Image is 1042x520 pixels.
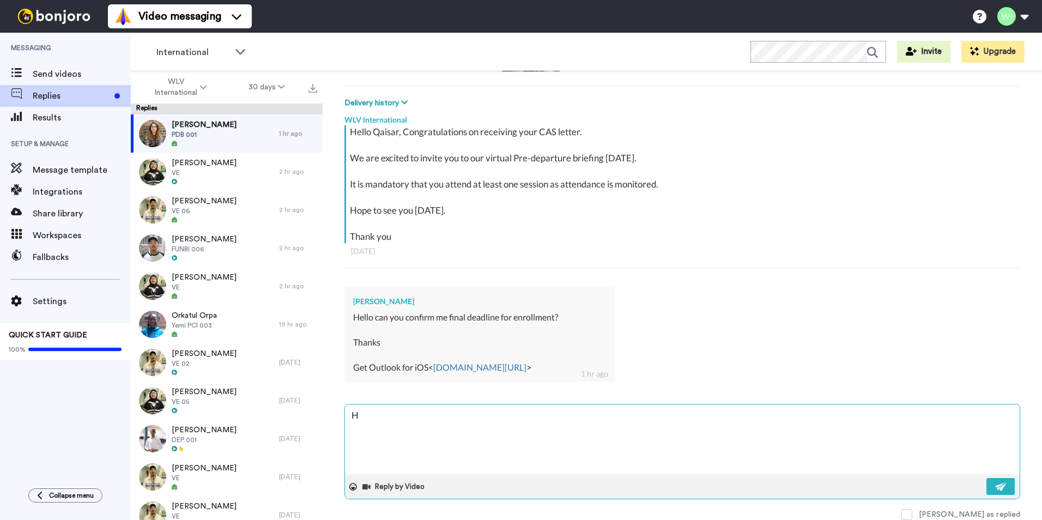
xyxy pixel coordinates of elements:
[131,343,323,382] a: [PERSON_NAME]VE 02[DATE]
[172,436,237,444] span: DEP 001
[33,185,131,198] span: Integrations
[13,9,95,24] img: bj-logo-header-white.svg
[139,349,166,376] img: 62ddf3be-d088-421e-bd24-cb50b731b943-thumb.jpg
[131,229,323,267] a: [PERSON_NAME]FUNBI 0062 hr ago
[139,120,166,147] img: 139000d5-7d0b-4327-a7b9-3e70836d1946-thumb.jpg
[172,359,237,368] span: VE 02
[172,196,237,207] span: [PERSON_NAME]
[344,109,1020,125] div: WLV International
[279,167,317,176] div: 2 hr ago
[131,420,323,458] a: [PERSON_NAME]DEP 001[DATE]
[279,473,317,481] div: [DATE]
[33,111,131,124] span: Results
[33,164,131,177] span: Message template
[139,196,166,223] img: 0679e79f-bf66-4ac1-86ef-078eae539f64-thumb.jpg
[345,404,1020,474] textarea: H
[139,234,166,262] img: 20357b13-09c5-4b1e-98cd-6bacbcb48d6b-thumb.jpg
[961,41,1025,63] button: Upgrade
[139,387,166,414] img: c5771198-484c-41a4-a086-442532575777-thumb.jpg
[581,368,608,379] div: 1 hr ago
[172,272,237,283] span: [PERSON_NAME]
[172,207,237,215] span: VE 06
[279,129,317,138] div: 1 hr ago
[28,488,102,503] button: Collapse menu
[351,246,1014,257] div: [DATE]
[9,345,26,354] span: 100%
[279,282,317,291] div: 2 hr ago
[33,229,131,242] span: Workspaces
[172,501,237,512] span: [PERSON_NAME]
[172,119,237,130] span: [PERSON_NAME]
[139,425,166,452] img: 96206b34-541a-47b1-987b-93f7214ccb4b-thumb.jpg
[172,386,237,397] span: [PERSON_NAME]
[308,84,317,93] img: export.svg
[433,362,526,372] a: [DOMAIN_NAME][URL]
[172,474,237,482] span: VE
[139,311,166,338] img: 3e23c4d3-1de5-4687-a0b0-757430013745-thumb.jpg
[131,267,323,305] a: [PERSON_NAME]VE2 hr ago
[172,397,237,406] span: VE 05
[138,9,221,24] span: Video messaging
[172,130,237,139] span: PDB 001
[353,296,606,307] div: [PERSON_NAME]
[279,244,317,252] div: 2 hr ago
[305,79,320,95] button: Export all results that match these filters now.
[172,425,237,436] span: [PERSON_NAME]
[139,273,166,300] img: 9d005285-f2cd-48ce-ae0f-47eda6f368c7-thumb.jpg
[279,434,317,443] div: [DATE]
[172,348,237,359] span: [PERSON_NAME]
[33,251,131,264] span: Fallbacks
[228,77,306,97] button: 30 days
[172,234,237,245] span: [PERSON_NAME]
[172,245,237,253] span: FUNBI 006
[353,311,606,373] div: Hello can you confirm me final deadline for enrollment? Thanks Get Outlook for iOS< >
[172,168,237,177] span: VE
[172,158,237,168] span: [PERSON_NAME]
[131,104,323,114] div: Replies
[9,331,87,339] span: QUICK START GUIDE
[114,8,132,25] img: vm-color.svg
[344,97,411,109] button: Delivery history
[172,283,237,292] span: VE
[279,511,317,519] div: [DATE]
[33,89,110,102] span: Replies
[279,205,317,214] div: 2 hr ago
[154,76,198,98] span: WLV International
[139,463,166,491] img: 0cc72c79-68ed-4baf-8cc6-5d21b1eef70a-thumb.jpg
[131,153,323,191] a: [PERSON_NAME]VE2 hr ago
[156,46,229,59] span: International
[131,114,323,153] a: [PERSON_NAME]PDB 0011 hr ago
[131,191,323,229] a: [PERSON_NAME]VE 062 hr ago
[919,509,1020,520] div: [PERSON_NAME] as replied
[33,295,131,308] span: Settings
[33,207,131,220] span: Share library
[172,310,217,321] span: Orkatul Orpa
[172,463,237,474] span: [PERSON_NAME]
[49,491,94,500] span: Collapse menu
[350,125,1017,243] div: Hello Qaisar, Congratulations on receiving your CAS letter. We are excited to invite you to our v...
[131,305,323,343] a: Orkatul OrpaYemi PCI 00319 hr ago
[995,482,1007,491] img: send-white.svg
[897,41,950,63] button: Invite
[139,158,166,185] img: b7a95c32-d3d2-455d-b707-40783128711b-thumb.jpg
[361,479,428,495] button: Reply by Video
[133,72,228,102] button: WLV International
[131,382,323,420] a: [PERSON_NAME]VE 05[DATE]
[131,458,323,496] a: [PERSON_NAME]VE[DATE]
[279,396,317,405] div: [DATE]
[279,320,317,329] div: 19 hr ago
[33,68,131,81] span: Send videos
[279,358,317,367] div: [DATE]
[172,321,217,330] span: Yemi PCI 003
